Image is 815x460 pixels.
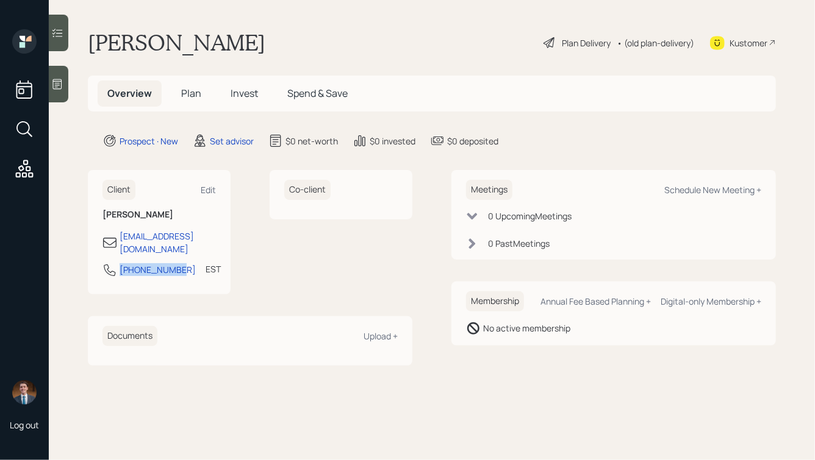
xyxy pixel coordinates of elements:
div: 0 Upcoming Meeting s [488,210,572,222]
div: $0 invested [370,135,415,147]
div: EST [206,263,221,275]
div: Plan Delivery [562,37,611,49]
div: $0 deposited [447,135,498,147]
div: Schedule New Meeting + [664,184,761,196]
div: Kustomer [730,37,767,49]
div: 0 Past Meeting s [488,237,550,250]
div: Upload + [364,330,398,342]
div: Set advisor [210,135,254,147]
img: hunter_neumayer.jpg [12,380,37,405]
span: Spend & Save [287,87,348,100]
div: Digital-only Membership + [661,295,761,307]
h6: Meetings [466,180,512,200]
div: • (old plan-delivery) [617,37,694,49]
div: Prospect · New [120,135,178,147]
h6: Client [102,180,135,200]
div: No active membership [483,322,570,334]
span: Plan [181,87,201,100]
span: Invest [231,87,258,100]
h6: Co-client [284,180,331,200]
div: [PHONE_NUMBER] [120,263,196,276]
div: Edit [201,184,216,196]
div: Annual Fee Based Planning + [540,295,651,307]
h6: Membership [466,291,524,311]
div: $0 net-worth [285,135,338,147]
h6: Documents [102,326,157,346]
div: Log out [10,419,39,431]
h1: [PERSON_NAME] [88,29,265,56]
span: Overview [107,87,152,100]
h6: [PERSON_NAME] [102,210,216,220]
div: [EMAIL_ADDRESS][DOMAIN_NAME] [120,230,216,255]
